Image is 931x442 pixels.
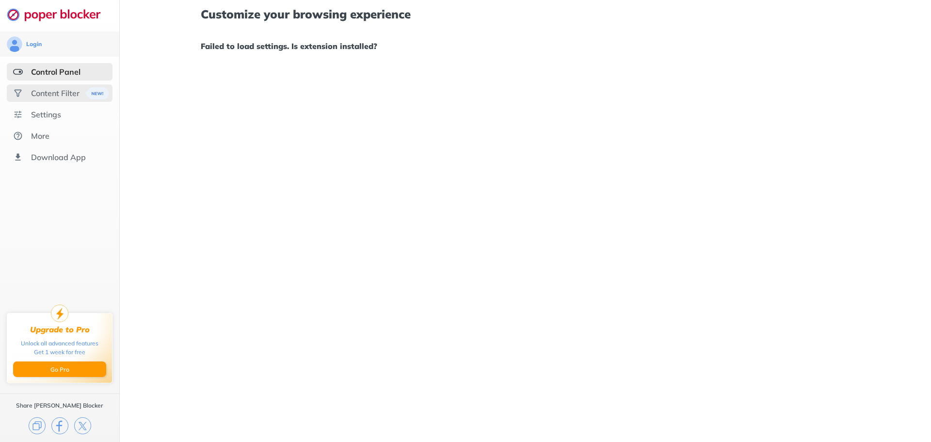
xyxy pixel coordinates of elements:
div: More [31,131,49,141]
div: Download App [31,152,86,162]
div: Upgrade to Pro [30,325,90,334]
img: social.svg [13,88,23,98]
img: x.svg [74,417,91,434]
div: Share [PERSON_NAME] Blocker [16,402,103,409]
div: Get 1 week for free [34,348,85,357]
img: menuBanner.svg [85,87,109,99]
img: facebook.svg [51,417,68,434]
img: download-app.svg [13,152,23,162]
div: Control Panel [31,67,80,77]
img: avatar.svg [7,36,22,52]
img: settings.svg [13,110,23,119]
img: upgrade-to-pro.svg [51,305,68,322]
div: Settings [31,110,61,119]
img: features-selected.svg [13,67,23,77]
img: copy.svg [29,417,46,434]
h1: Failed to load settings. Is extension installed? [201,40,850,52]
div: Login [26,40,42,48]
h1: Customize your browsing experience [201,8,850,20]
div: Content Filter [31,88,80,98]
div: Unlock all advanced features [21,339,98,348]
button: Go Pro [13,361,106,377]
img: logo-webpage.svg [7,8,111,21]
img: about.svg [13,131,23,141]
